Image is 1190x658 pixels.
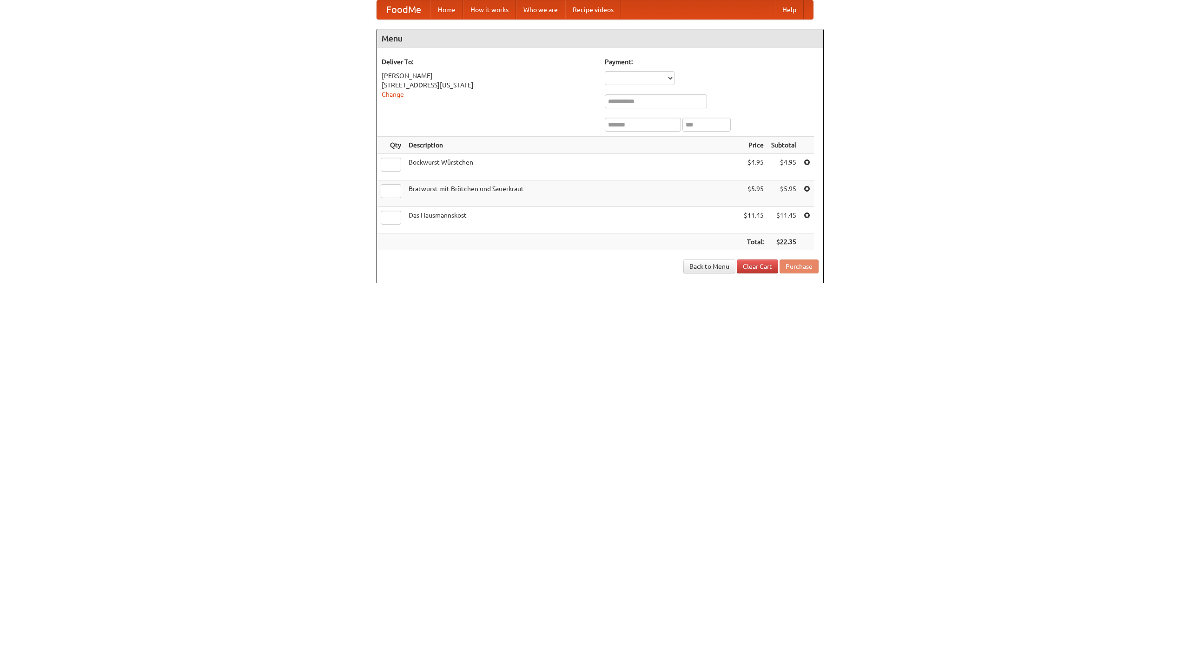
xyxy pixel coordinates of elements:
[767,233,800,251] th: $22.35
[737,259,778,273] a: Clear Cart
[767,180,800,207] td: $5.95
[767,154,800,180] td: $4.95
[382,71,595,80] div: [PERSON_NAME]
[565,0,621,19] a: Recipe videos
[405,180,740,207] td: Bratwurst mit Brötchen und Sauerkraut
[740,154,767,180] td: $4.95
[405,154,740,180] td: Bockwurst Würstchen
[516,0,565,19] a: Who we are
[780,259,819,273] button: Purchase
[767,137,800,154] th: Subtotal
[767,207,800,233] td: $11.45
[377,29,823,48] h4: Menu
[382,91,404,98] a: Change
[740,207,767,233] td: $11.45
[382,80,595,90] div: [STREET_ADDRESS][US_STATE]
[740,180,767,207] td: $5.95
[382,57,595,66] h5: Deliver To:
[377,0,430,19] a: FoodMe
[405,207,740,233] td: Das Hausmannskost
[740,233,767,251] th: Total:
[605,57,819,66] h5: Payment:
[405,137,740,154] th: Description
[463,0,516,19] a: How it works
[377,137,405,154] th: Qty
[775,0,804,19] a: Help
[740,137,767,154] th: Price
[430,0,463,19] a: Home
[683,259,735,273] a: Back to Menu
